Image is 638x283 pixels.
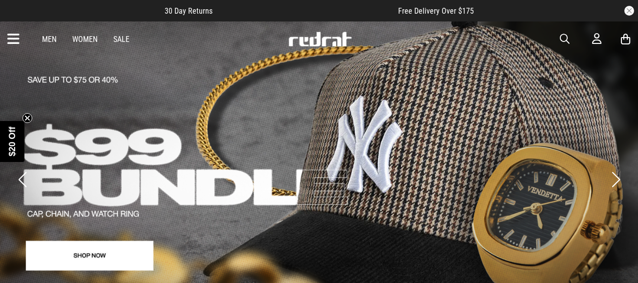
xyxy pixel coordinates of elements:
[232,6,379,16] iframe: Customer reviews powered by Trustpilot
[609,169,622,190] button: Next slide
[8,4,37,33] button: Open LiveChat chat widget
[42,35,57,44] a: Men
[288,32,352,46] img: Redrat logo
[7,126,17,156] span: $20 Off
[16,169,29,190] button: Previous slide
[398,6,474,16] span: Free Delivery Over $175
[72,35,98,44] a: Women
[165,6,213,16] span: 30 Day Returns
[22,113,32,123] button: Close teaser
[113,35,129,44] a: Sale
